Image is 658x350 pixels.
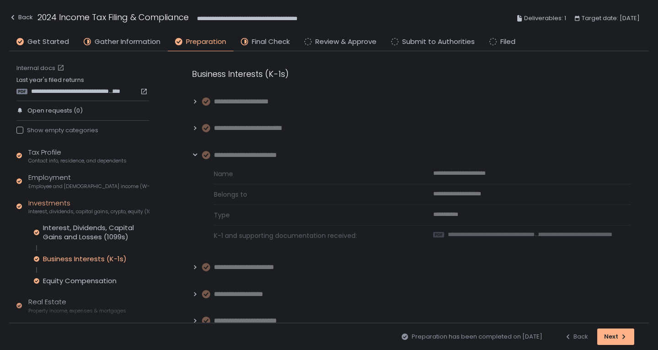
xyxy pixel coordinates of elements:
div: Last year's filed returns [16,76,149,95]
span: K-1 and supporting documentation received: [214,231,411,240]
div: Real Estate [28,297,126,314]
span: Get Started [27,37,69,47]
div: Business Interests (K-1s) [43,254,127,264]
span: Belongs to [214,190,411,199]
button: Back [9,11,33,26]
span: Filed [500,37,515,47]
h1: 2024 Income Tax Filing & Compliance [37,11,189,23]
div: Employment [28,172,149,190]
div: Back [9,12,33,23]
span: Type [214,210,411,220]
span: Employee and [DEMOGRAPHIC_DATA] income (W-2s) [28,183,149,190]
a: Internal docs [16,64,66,72]
span: Deliverables: 1 [524,13,566,24]
span: Contact info, residence, and dependents [28,157,127,164]
button: Next [597,328,634,345]
div: Investments [28,198,149,215]
span: Gather Information [95,37,160,47]
div: Business Interests (K-1s) [192,68,631,80]
span: Name [214,169,411,178]
span: Submit to Authorities [402,37,475,47]
span: Property income, expenses & mortgages [28,307,126,314]
span: Target date: [DATE] [582,13,640,24]
div: Interest, Dividends, Capital Gains and Losses (1099s) [43,223,149,242]
span: Interest, dividends, capital gains, crypto, equity (1099s, K-1s) [28,208,149,215]
span: Preparation [186,37,226,47]
span: Open requests (0) [27,107,83,115]
span: Review & Approve [315,37,377,47]
div: Next [604,333,627,341]
div: Equity Compensation [43,276,117,285]
span: Final Check [252,37,290,47]
div: Back [564,333,588,341]
button: Back [564,328,588,345]
span: Preparation has been completed on [DATE] [412,333,542,341]
div: Tax Profile [28,147,127,165]
div: Retirement & Benefits [28,323,149,340]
